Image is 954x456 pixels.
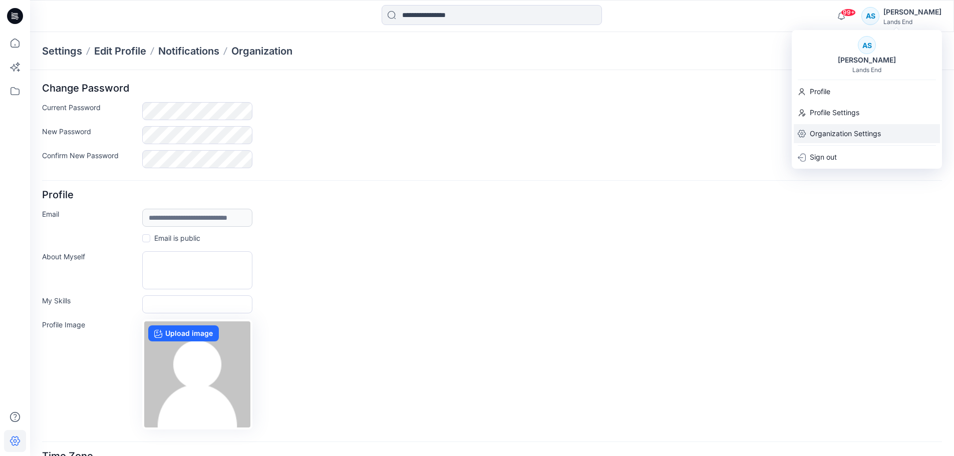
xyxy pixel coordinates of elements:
a: Notifications [158,44,219,58]
a: Profile [792,82,942,101]
a: Organization Settings [792,124,942,143]
label: Upload image [148,325,219,341]
span: 99+ [841,9,856,17]
img: no-profile.png [144,321,250,427]
a: Profile Settings [792,103,942,122]
div: AS [858,36,876,54]
label: My Skills [42,295,136,309]
p: Profile [810,82,830,101]
p: Organization Settings [810,124,881,143]
label: About Myself [42,251,136,285]
label: Confirm New Password [42,150,136,164]
div: Lands End [852,66,881,74]
p: Sign out [810,148,837,167]
a: Edit Profile [94,44,146,58]
p: Profile Settings [810,103,859,122]
label: Profile Image [42,319,136,425]
p: Change Password [42,82,129,100]
label: Current Password [42,102,136,116]
label: New Password [42,126,136,140]
label: Email [42,209,136,223]
div: [PERSON_NAME] [883,6,941,18]
div: [PERSON_NAME] [832,54,902,66]
p: Settings [42,44,82,58]
p: Profile [42,189,74,207]
a: Organization [231,44,292,58]
div: Lands End [883,18,941,26]
div: AS [861,7,879,25]
p: Email is public [154,233,200,243]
